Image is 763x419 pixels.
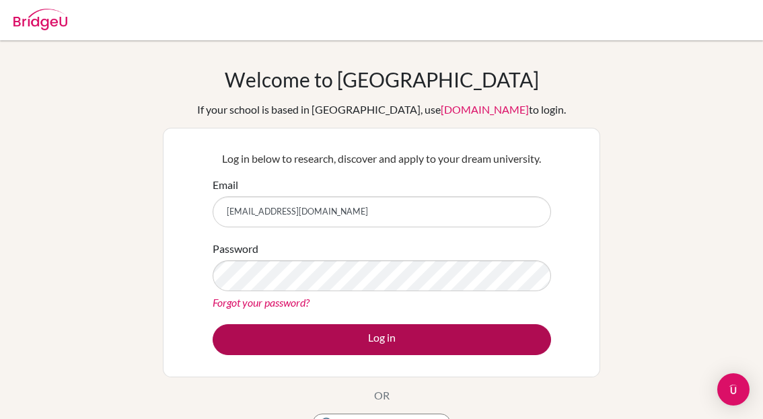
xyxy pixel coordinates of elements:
[374,387,390,404] p: OR
[213,241,258,257] label: Password
[213,177,238,193] label: Email
[225,67,539,91] h1: Welcome to [GEOGRAPHIC_DATA]
[213,151,551,167] p: Log in below to research, discover and apply to your dream university.
[213,324,551,355] button: Log in
[197,102,566,118] div: If your school is based in [GEOGRAPHIC_DATA], use to login.
[441,103,529,116] a: [DOMAIN_NAME]
[213,296,310,309] a: Forgot your password?
[13,9,67,30] img: Bridge-U
[717,373,750,406] div: Open Intercom Messenger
